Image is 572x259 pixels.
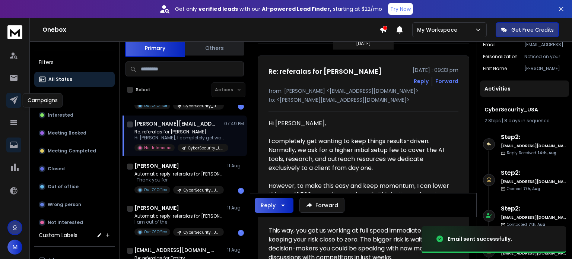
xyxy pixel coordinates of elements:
[34,108,115,123] button: Interested
[501,143,566,149] h6: [EMAIL_ADDRESS][DOMAIN_NAME]
[134,219,224,225] p: I am out of the
[414,78,429,85] button: Reply
[484,118,565,124] div: |
[134,120,216,127] h1: [PERSON_NAME][EMAIL_ADDRESS][DOMAIN_NAME]
[413,66,458,74] p: [DATE] : 09:33 pm
[268,137,452,173] div: I completely get wanting to keep things results-driven. Normally, we ask for a higher initial set...
[144,145,172,151] p: Not Interested
[480,80,569,97] div: Activities
[417,26,460,34] p: My Workspace
[523,186,540,192] span: 7th, Aug
[511,26,554,34] p: Get Free Credits
[483,54,518,60] p: Personalization
[507,150,556,156] p: Reply Received
[134,177,224,183] p: Thank you for
[501,179,566,184] h6: [EMAIL_ADDRESS][DOMAIN_NAME]
[134,162,179,170] h1: [PERSON_NAME]
[483,42,496,48] p: Email
[48,202,81,208] p: Wrong person
[136,87,150,93] label: Select
[356,41,371,47] p: [DATE]
[524,54,566,60] p: Noticed on your site that you offer penetration testing, security assessments, and incident respo...
[507,186,540,192] p: Opened
[134,246,216,254] h1: [EMAIL_ADDRESS][DOMAIN_NAME]
[34,161,115,176] button: Closed
[188,145,224,151] p: CyberSecurity_USA
[255,198,293,213] button: Reply
[268,181,452,217] div: However, to make this easy and keep momentum, I can lower this to a $1,500 commitment deposit. Th...
[268,87,458,95] p: from: [PERSON_NAME] <[EMAIL_ADDRESS][DOMAIN_NAME]>
[261,202,276,209] div: Reply
[501,215,566,220] h6: [EMAIL_ADDRESS][DOMAIN_NAME]
[299,198,344,213] button: Forward
[198,5,238,13] strong: verified leads
[34,126,115,140] button: Meeting Booked
[238,230,244,236] div: 1
[524,42,566,48] p: [EMAIL_ADDRESS][DOMAIN_NAME]
[34,215,115,230] button: Not Interested
[504,117,549,124] span: 8 days in sequence
[34,90,115,105] button: Lead
[227,247,244,253] p: 11 Aug
[7,25,22,39] img: logo
[496,22,559,37] button: Get Free Credits
[134,171,224,177] p: Automatic reply: referalas for [PERSON_NAME]
[484,117,501,124] span: 2 Steps
[125,39,185,57] button: Primary
[501,204,566,213] h6: Step 2 :
[268,66,382,77] h1: Re: referalas for [PERSON_NAME]
[262,5,331,13] strong: AI-powered Lead Finder,
[268,119,452,128] div: Hi [PERSON_NAME],
[48,112,73,118] p: Interested
[185,40,244,56] button: Others
[34,72,115,87] button: All Status
[238,188,244,194] div: 1
[484,106,565,113] h1: CyberSecurity_USA
[175,5,382,13] p: Get only with our starting at $22/mo
[184,187,219,193] p: CyberSecurity_USA
[48,130,86,136] p: Meeting Booked
[144,103,167,108] p: Out Of Office
[134,135,224,141] p: Hi [PERSON_NAME], I completely get wanting
[23,93,63,107] div: Campaigns
[48,148,96,154] p: Meeting Completed
[435,78,458,85] div: Forward
[448,235,512,243] div: Email sent successfully.
[238,104,244,110] div: 1
[483,66,507,72] p: First Name
[224,121,244,127] p: 07:49 PM
[48,76,72,82] p: All Status
[134,204,179,212] h1: [PERSON_NAME]
[524,66,566,72] p: [PERSON_NAME]
[134,213,224,219] p: Automatic reply: referalas for [PERSON_NAME]
[7,240,22,255] button: M
[134,129,224,135] p: Re: referalas for [PERSON_NAME]
[144,187,167,193] p: Out Of Office
[184,230,219,235] p: CyberSecurity_USA
[34,179,115,194] button: Out of office
[34,197,115,212] button: Wrong person
[42,25,379,34] h1: Onebox
[388,3,413,15] button: Try Now
[48,166,65,172] p: Closed
[39,231,77,239] h3: Custom Labels
[34,57,115,67] h3: Filters
[501,133,566,142] h6: Step 2 :
[34,143,115,158] button: Meeting Completed
[144,229,167,235] p: Out Of Office
[184,103,219,109] p: CyberSecurity_USA
[538,150,556,156] span: 14th, Aug
[227,205,244,211] p: 11 Aug
[501,168,566,177] h6: Step 2 :
[390,5,411,13] p: Try Now
[48,219,83,225] p: Not Interested
[227,163,244,169] p: 11 Aug
[268,96,458,104] p: to: <[PERSON_NAME][EMAIL_ADDRESS][DOMAIN_NAME]>
[48,184,79,190] p: Out of office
